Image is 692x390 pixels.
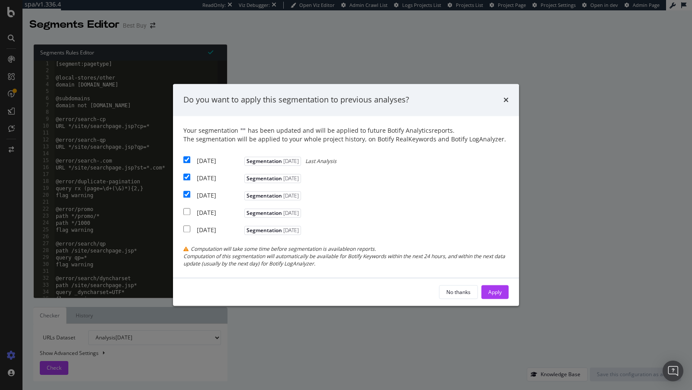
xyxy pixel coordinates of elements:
[191,245,376,253] span: Computation will take some time before segmentation is available on reports.
[282,175,299,182] span: [DATE]
[488,288,502,296] div: Apply
[481,285,509,299] button: Apply
[446,288,471,296] div: No thanks
[197,191,242,200] div: [DATE]
[197,157,242,165] div: [DATE]
[183,94,409,105] div: Do you want to apply this segmentation to previous analyses?
[439,285,478,299] button: No thanks
[244,157,301,166] span: Segmentation
[173,84,519,306] div: modal
[663,361,683,381] div: Open Intercom Messenger
[244,174,301,183] span: Segmentation
[282,157,299,165] span: [DATE]
[197,208,242,217] div: [DATE]
[197,174,242,182] div: [DATE]
[244,226,301,235] span: Segmentation
[183,253,509,267] div: Computation of this segmentation will automatically be available for Botify Keywords within the n...
[244,208,301,217] span: Segmentation
[183,126,509,144] div: Your segmentation has been updated and will be applied to future Botify Analytics reports.
[305,157,336,165] span: Last Analysis
[282,209,299,217] span: [DATE]
[183,135,509,144] div: The segmentation will be applied to your whole project history, on Botify RealKeywords and Botify...
[503,94,509,105] div: times
[282,227,299,234] span: [DATE]
[244,191,301,200] span: Segmentation
[282,192,299,199] span: [DATE]
[197,226,242,234] div: [DATE]
[240,126,246,134] span: " "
